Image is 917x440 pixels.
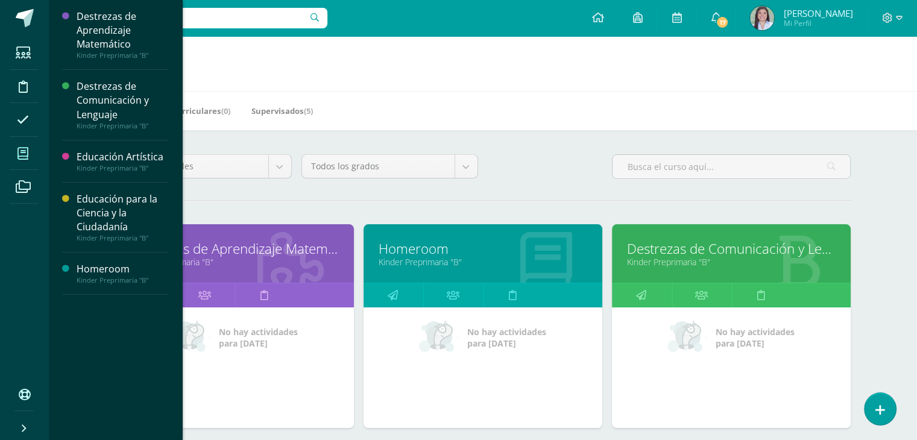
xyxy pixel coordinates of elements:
span: No hay actividades para [DATE] [219,326,298,349]
img: d06421c2de728afe9ed44ad80712ffbc.png [750,6,774,30]
a: Destrezas de Aprendizaje Matemático [130,239,339,258]
span: No hay actividades para [DATE] [467,326,546,349]
span: No hay actividades para [DATE] [716,326,795,349]
div: Kinder Preprimaria "B" [77,164,168,172]
div: Kinder Preprimaria "B" [77,122,168,130]
span: (0) [221,105,230,116]
span: (5) [304,105,313,116]
input: Busca un usuario... [56,8,327,28]
a: Educación ArtísticaKinder Preprimaria "B" [77,150,168,172]
a: Destrezas de Comunicación y Lenguaje [627,239,836,258]
div: Kinder Preprimaria "B" [77,234,168,242]
div: Kinder Preprimaria "B" [77,51,168,60]
a: Supervisados(5) [251,101,313,121]
span: [PERSON_NAME] [783,7,852,19]
span: Todos los niveles [125,155,259,178]
img: no_activities_small.png [171,319,210,356]
span: Mi Perfil [783,18,852,28]
a: Destrezas de Aprendizaje MatemáticoKinder Preprimaria "B" [77,10,168,60]
a: Destrezas de Comunicación y LenguajeKinder Preprimaria "B" [77,80,168,130]
a: Homeroom [379,239,587,258]
div: Homeroom [77,262,168,276]
a: Kinder Preprimaria "B" [130,256,339,268]
img: no_activities_small.png [419,319,459,356]
a: Todos los niveles [116,155,291,178]
div: Destrezas de Aprendizaje Matemático [77,10,168,51]
a: Educación para la Ciencia y la CiudadaníaKinder Preprimaria "B" [77,192,168,242]
a: Todos los grados [302,155,477,178]
div: Kinder Preprimaria "B" [77,276,168,284]
input: Busca el curso aquí... [613,155,850,178]
img: no_activities_small.png [667,319,707,356]
a: Kinder Preprimaria "B" [627,256,836,268]
span: 17 [716,16,729,29]
a: Kinder Preprimaria "B" [379,256,587,268]
div: Destrezas de Comunicación y Lenguaje [77,80,168,121]
a: HomeroomKinder Preprimaria "B" [77,262,168,284]
div: Educación Artística [77,150,168,164]
span: Todos los grados [311,155,446,178]
a: Mis Extracurriculares(0) [136,101,230,121]
div: Educación para la Ciencia y la Ciudadanía [77,192,168,234]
